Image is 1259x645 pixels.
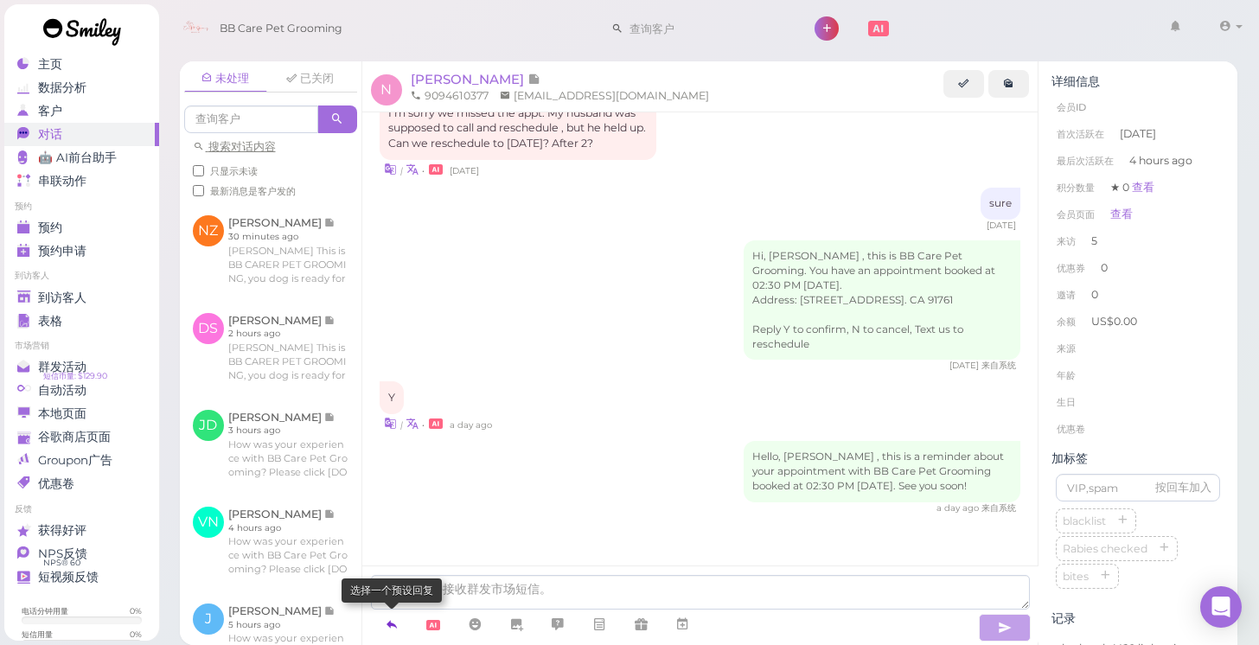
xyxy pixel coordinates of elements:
span: 最后次活跃在 [1057,155,1114,167]
span: 优惠券 [1057,262,1085,274]
span: 数据分析 [38,80,86,95]
span: 预约 [38,220,62,235]
span: ★ 0 [1110,181,1154,194]
span: US$0.00 [1091,315,1137,328]
div: 0 % [130,605,142,616]
input: VIP,spam [1056,474,1220,501]
span: blacklist [1059,514,1109,527]
div: 电话分钟用量 [22,605,68,616]
span: 09/28/2025 06:34pm [987,220,1016,231]
input: 最新消息是客户发的 [193,185,204,196]
div: I'm sorry we missed the appt. My husband was supposed to call and reschedule , but he held up. Ca... [380,97,656,161]
span: N [371,74,402,105]
li: 0 [1051,254,1224,282]
div: Y [380,381,404,414]
span: 记录 [527,71,540,87]
span: [PERSON_NAME] [411,71,527,87]
span: 只显示未读 [210,165,258,177]
span: BB Care Pet Grooming [220,4,342,53]
a: 查看 [1132,181,1154,194]
li: 市场营销 [4,340,159,352]
span: 获得好评 [38,523,86,538]
span: 自动活动 [38,383,86,398]
span: 来源 [1057,342,1076,354]
li: 9094610377 [406,88,493,104]
span: 会员页面 [1057,208,1095,220]
span: 短视频反馈 [38,570,99,584]
a: NPS反馈 NPS® 60 [4,542,159,565]
span: 09/27/2025 06:49pm [450,165,479,176]
a: 优惠卷 [4,472,159,495]
span: 对话 [38,127,62,142]
span: 🤖 AI前台助手 [38,150,117,165]
span: NPS反馈 [38,546,87,561]
a: 对话 [4,123,159,146]
span: 优惠卷 [1057,423,1085,435]
div: Hello, [PERSON_NAME] , this is a reminder about your appointment with BB Care Pet Grooming booked... [744,441,1020,502]
a: 已关闭 [269,66,352,92]
a: 主页 [4,53,159,76]
span: Groupon广告 [38,453,112,468]
a: 群发活动 短信币量: $129.90 [4,355,159,379]
input: 查询客户 [623,15,791,42]
div: 详细信息 [1051,74,1224,89]
div: 记录 [1051,611,1224,626]
a: 到访客人 [4,286,159,310]
li: 到访客人 [4,270,159,282]
div: Hi, [PERSON_NAME] , this is BB Care Pet Grooming. You have an appointment booked at 02:30 PM [DAT... [744,240,1020,361]
span: 预约申请 [38,244,86,259]
span: 来自系统 [981,360,1016,371]
li: 5 [1051,227,1224,255]
div: sure [981,188,1020,220]
span: 生日 [1057,396,1076,408]
a: 数据分析 [4,76,159,99]
span: 09/30/2025 08:59am [450,419,492,431]
a: 查看 [1110,208,1133,220]
span: 主页 [38,57,62,72]
a: 预约申请 [4,239,159,263]
span: 积分数量 [1057,182,1095,194]
span: 09/30/2025 10:21am [936,502,981,514]
a: Groupon广告 [4,449,159,472]
span: 09/28/2025 06:35pm [949,360,981,371]
li: 反馈 [4,503,159,515]
span: 首次活跃在 [1057,128,1104,140]
input: 只显示未读 [193,165,204,176]
span: 来自系统 [981,502,1016,514]
span: [DATE] [1120,126,1156,142]
a: 谷歌商店页面 [4,425,159,449]
span: 邀请 [1057,289,1076,301]
a: 🤖 AI前台助手 [4,146,159,169]
a: 客户 [4,99,159,123]
span: bites [1059,570,1092,583]
a: 自动活动 [4,379,159,402]
div: 短信用量 [22,629,53,640]
a: 串联动作 [4,169,159,193]
span: 最新消息是客户发的 [210,185,296,197]
a: 本地页面 [4,402,159,425]
span: 到访客人 [38,291,86,305]
span: 优惠卷 [38,476,74,491]
a: 未处理 [184,66,267,93]
div: Open Intercom Messenger [1200,586,1242,628]
span: 客户 [38,104,62,118]
a: 预约 [4,216,159,239]
a: [PERSON_NAME] [411,71,540,87]
span: Rabies checked [1059,542,1151,555]
li: [EMAIL_ADDRESS][DOMAIN_NAME] [495,88,713,104]
li: 0 [1051,281,1224,309]
span: 会员ID [1057,101,1086,113]
span: 年龄 [1057,369,1076,381]
i: | [400,419,403,431]
a: 短视频反馈 [4,565,159,589]
span: 余额 [1057,316,1078,328]
div: 按回车加入 [1155,480,1211,495]
span: 谷歌商店页面 [38,430,111,444]
div: 加标签 [1051,451,1224,466]
i: | [400,165,403,176]
li: 预约 [4,201,159,213]
span: 串联动作 [38,174,86,188]
span: 本地页面 [38,406,86,421]
div: • [380,414,1021,432]
span: NPS® 60 [43,556,80,570]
